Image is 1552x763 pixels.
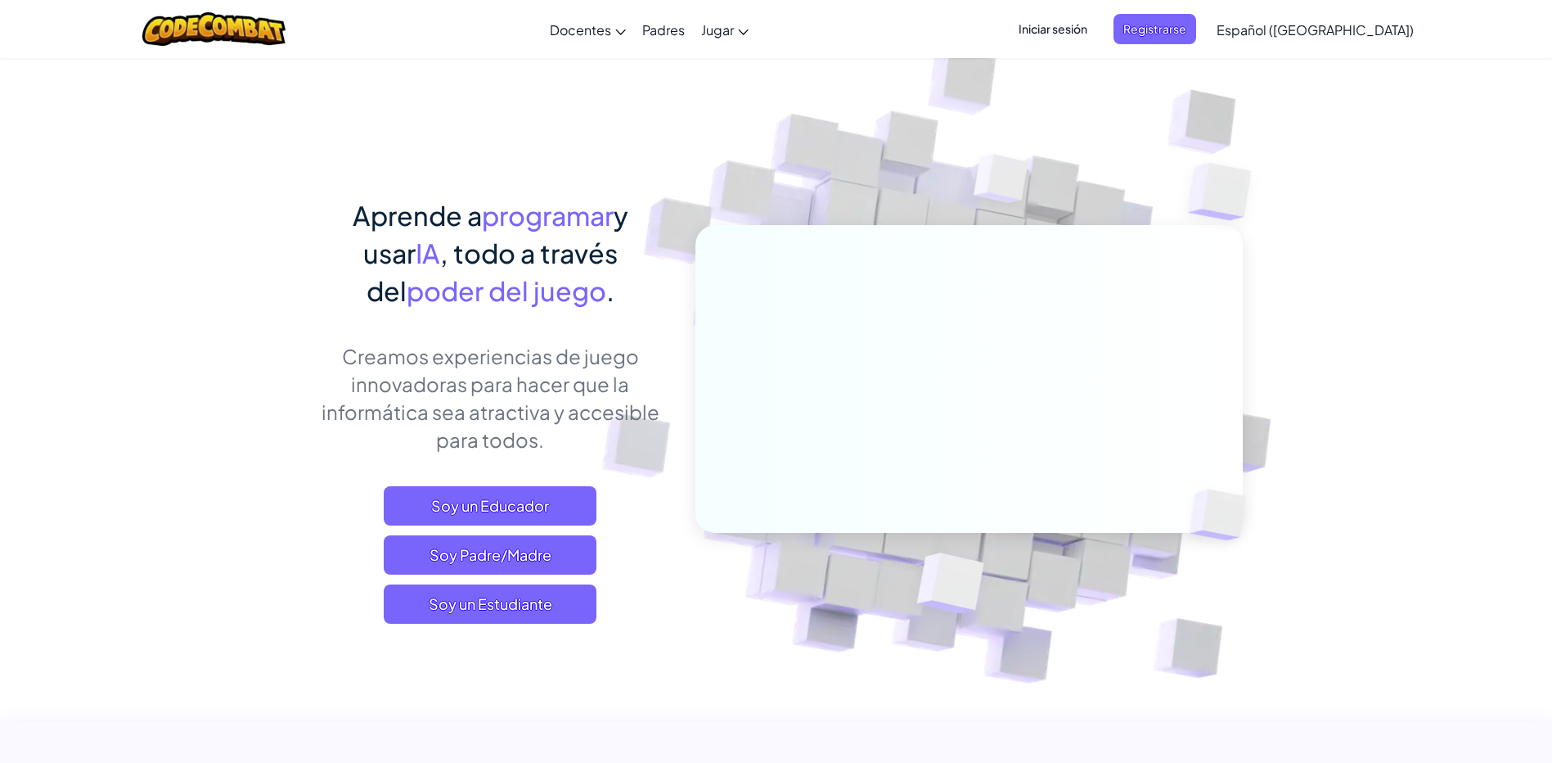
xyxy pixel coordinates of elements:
[384,535,596,575] a: Soy Padre/Madre
[384,486,596,526] a: Soy un Educador
[701,21,734,38] span: Jugar
[1155,123,1297,261] img: Overlap cubes
[367,237,618,307] span: , todo a través del
[142,12,286,46] img: CodeCombat logo
[634,7,693,52] a: Padres
[407,274,606,307] span: poder del juego
[606,274,614,307] span: .
[942,122,1060,244] img: Overlap cubes
[542,7,634,52] a: Docentes
[310,342,671,454] p: Creamos experiencias de juego innovadoras para hacer que la informática sea atractiva y accesible...
[1217,21,1414,38] span: Español ([GEOGRAPHIC_DATA])
[1113,14,1196,44] button: Registrarse
[876,518,1023,654] img: Overlap cubes
[1009,14,1097,44] button: Iniciar sesión
[482,199,614,232] span: programar
[550,21,611,38] span: Docentes
[1162,455,1284,575] img: Overlap cubes
[353,199,482,232] span: Aprende a
[693,7,757,52] a: Jugar
[384,585,596,624] button: Soy un Estudiante
[416,237,440,269] span: IA
[1208,7,1422,52] a: Español ([GEOGRAPHIC_DATA])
